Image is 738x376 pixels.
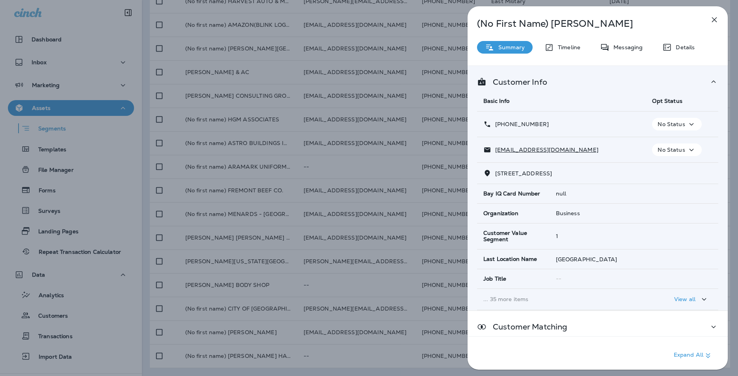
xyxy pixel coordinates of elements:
p: [PHONE_NUMBER] [491,121,549,127]
p: Customer Info [486,79,547,85]
p: [EMAIL_ADDRESS][DOMAIN_NAME] [491,147,598,153]
span: Business [556,210,580,217]
p: Details [672,44,695,50]
button: No Status [652,118,701,130]
p: Customer Matching [486,324,567,330]
span: Organization [483,210,518,217]
span: -- [556,275,561,282]
p: Messaging [609,44,643,50]
p: (No First Name) [PERSON_NAME] [477,18,692,29]
span: Job Title [483,275,506,282]
p: No Status [658,121,685,127]
span: Bay IQ Card Number [483,190,540,197]
p: View all [674,296,695,302]
span: [GEOGRAPHIC_DATA] [556,256,617,263]
span: [STREET_ADDRESS] [495,170,552,177]
button: Expand All [671,348,716,363]
button: No Status [652,143,701,156]
p: No Status [658,147,685,153]
button: View all [671,292,712,307]
span: Customer Value Segment [483,230,543,243]
p: Timeline [554,44,580,50]
span: null [556,190,567,197]
p: Expand All [674,351,713,360]
p: ... 35 more items [483,296,639,302]
span: Opt Status [652,97,682,104]
span: 1 [556,233,558,240]
span: Basic Info [483,97,509,104]
span: Last Location Name [483,256,537,262]
p: Summary [494,44,525,50]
